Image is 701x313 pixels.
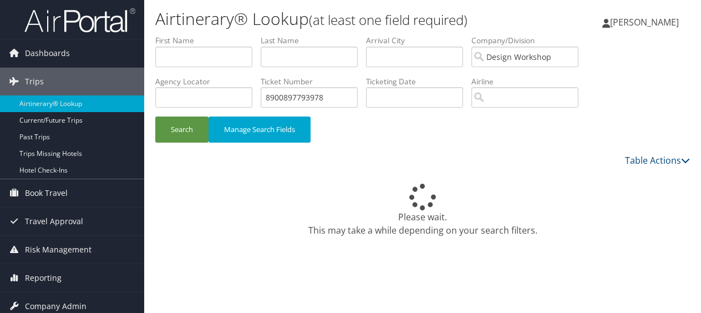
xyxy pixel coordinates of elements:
[25,179,68,207] span: Book Travel
[155,76,261,87] label: Agency Locator
[261,76,366,87] label: Ticket Number
[24,7,135,33] img: airportal-logo.png
[25,68,44,95] span: Trips
[366,35,471,46] label: Arrival City
[155,7,512,31] h1: Airtinerary® Lookup
[155,184,690,237] div: Please wait. This may take a while depending on your search filters.
[471,76,587,87] label: Airline
[155,117,209,143] button: Search
[25,236,92,264] span: Risk Management
[25,264,62,292] span: Reporting
[610,16,679,28] span: [PERSON_NAME]
[155,35,261,46] label: First Name
[471,35,587,46] label: Company/Division
[25,208,83,235] span: Travel Approval
[625,154,690,166] a: Table Actions
[602,6,690,39] a: [PERSON_NAME]
[209,117,311,143] button: Manage Search Fields
[25,39,70,67] span: Dashboards
[309,11,468,29] small: (at least one field required)
[366,76,471,87] label: Ticketing Date
[261,35,366,46] label: Last Name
